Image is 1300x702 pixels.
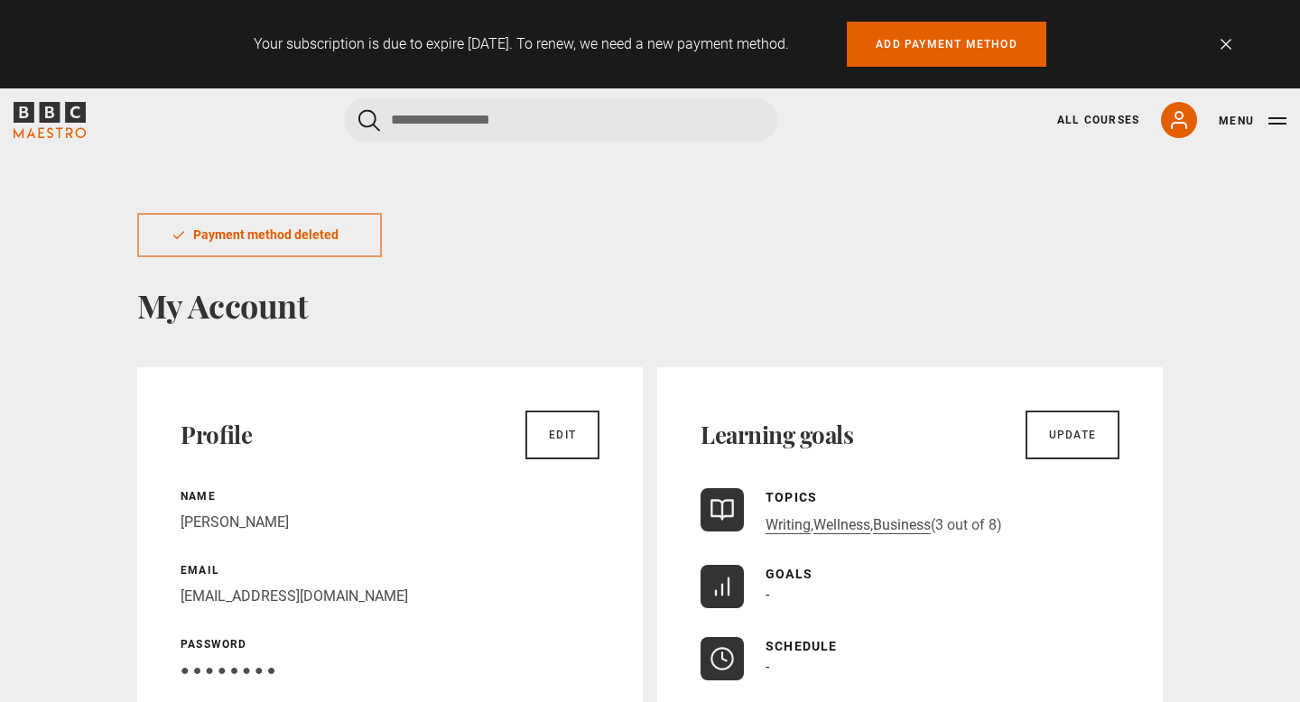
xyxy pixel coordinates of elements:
[525,411,599,459] a: Edit
[701,420,853,449] h2: Learning goals
[766,514,1002,536] p: , , (3 out of 8)
[1219,112,1286,130] button: Toggle navigation
[14,102,86,138] svg: BBC Maestro
[181,488,599,504] p: Name
[766,516,811,534] a: Writing
[137,286,1163,324] h1: My Account
[181,420,252,449] h2: Profile
[137,213,382,257] div: Payment method deleted
[766,658,769,675] span: -
[813,516,870,534] a: Wellness
[254,33,789,55] p: Your subscription is due to expire [DATE]. To renew, we need a new payment method.
[766,488,1002,507] p: Topics
[181,586,599,607] p: [EMAIL_ADDRESS][DOMAIN_NAME]
[358,109,380,132] button: Submit the search query
[766,586,769,603] span: -
[766,637,838,656] p: Schedule
[181,661,275,679] span: ● ● ● ● ● ● ● ●
[1057,112,1139,128] a: All Courses
[847,22,1046,67] a: Add payment method
[181,512,599,533] p: [PERSON_NAME]
[344,98,777,142] input: Search
[181,562,599,578] p: Email
[1026,411,1119,459] a: Update
[873,516,931,534] a: Business
[766,565,812,584] p: Goals
[181,636,599,652] p: Password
